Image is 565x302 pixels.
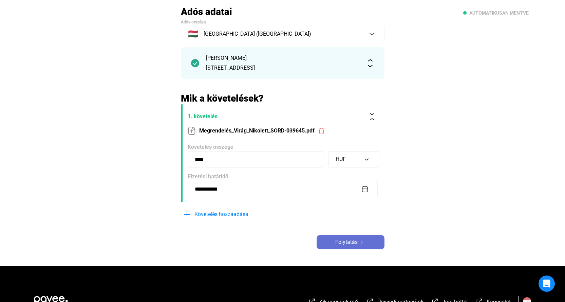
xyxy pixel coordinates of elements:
span: HUF [336,156,346,162]
div: Open Intercom Messenger [539,276,555,292]
span: 🇭🇺 [188,30,198,38]
button: trash-red [315,124,329,138]
span: Megrendelés_Virág_Nikolett_SORD-039645.pdf [199,127,315,135]
button: HUF [328,151,379,167]
img: plus-blue [183,210,191,218]
img: upload-paper [188,127,196,135]
button: 🇭🇺[GEOGRAPHIC_DATA] ([GEOGRAPHIC_DATA]) [181,26,384,42]
img: trash-red [318,127,325,135]
h2: Adós adatai [181,6,384,18]
span: Adós országa [181,20,206,24]
div: [PERSON_NAME] [206,54,359,62]
img: checkmark-darker-green-circle [191,59,199,67]
button: collapse [365,109,379,124]
div: [STREET_ADDRESS] [206,64,359,72]
span: Folytatás [335,238,358,246]
span: Követelés hozzáadása [194,210,248,218]
img: expand [366,59,374,67]
span: [GEOGRAPHIC_DATA] ([GEOGRAPHIC_DATA]) [204,30,311,38]
img: arrow-right-white [358,241,366,244]
span: Követelés összege [188,144,233,150]
button: plus-blueKövetelés hozzáadása [181,207,283,221]
span: Fizetési határidő [188,173,228,180]
h2: Mik a követelések? [181,92,384,104]
span: 1. követelés [188,112,362,121]
button: Folytatásarrow-right-white [317,235,384,249]
img: collapse [369,113,376,120]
